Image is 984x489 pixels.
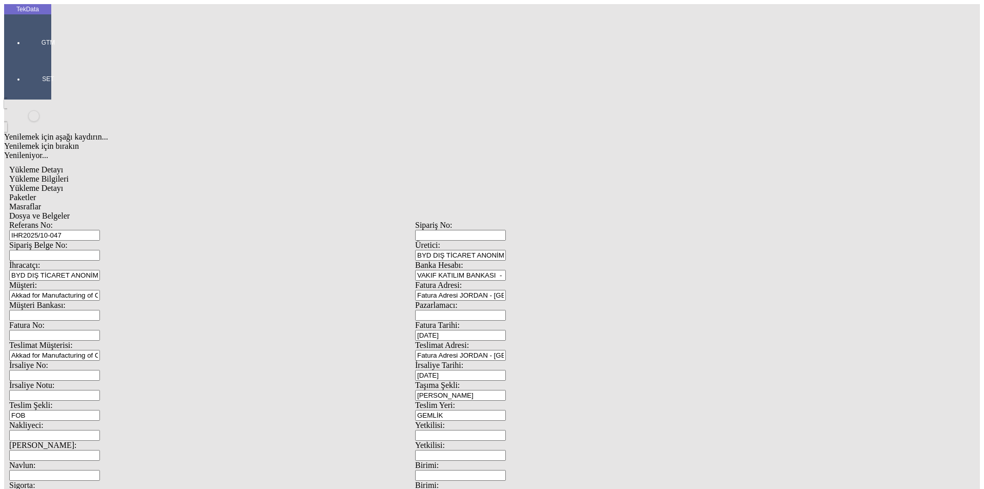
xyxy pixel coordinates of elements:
[9,221,53,229] span: Referans No:
[415,341,469,349] span: Teslimat Adresi:
[9,184,63,192] span: Yükleme Detayı
[9,174,69,183] span: Yükleme Bilgileri
[9,202,41,211] span: Masraflar
[415,261,463,269] span: Banka Hesabı:
[9,421,44,429] span: Nakliyeci:
[415,301,458,309] span: Pazarlamacı:
[9,401,53,409] span: Teslim Şekli:
[4,132,826,142] div: Yenilemek için aşağı kaydırın...
[415,401,455,409] span: Teslim Yeri:
[415,421,445,429] span: Yetkilisi:
[415,381,460,389] span: Taşıma Şekli:
[9,461,36,470] span: Navlun:
[415,281,462,289] span: Fatura Adresi:
[415,441,445,449] span: Yetkilisi:
[33,75,64,83] span: SET
[9,165,63,174] span: Yükleme Detayı
[415,241,440,249] span: Üretici:
[4,151,826,160] div: Yenileniyor...
[9,361,48,369] span: İrsaliye No:
[9,341,73,349] span: Teslimat Müşterisi:
[415,321,460,329] span: Fatura Tarihi:
[9,321,45,329] span: Fatura No:
[9,241,68,249] span: Sipariş Belge No:
[415,361,463,369] span: İrsaliye Tarihi:
[415,461,439,470] span: Birimi:
[33,38,64,47] span: GTM
[9,211,70,220] span: Dosya ve Belgeler
[415,221,452,229] span: Sipariş No:
[4,5,51,13] div: TekData
[9,441,77,449] span: [PERSON_NAME]:
[9,281,37,289] span: Müşteri:
[9,193,36,202] span: Paketler
[4,142,826,151] div: Yenilemek için bırakın
[9,261,40,269] span: İhracatçı:
[9,381,54,389] span: İrsaliye Notu:
[9,301,66,309] span: Müşteri Bankası:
